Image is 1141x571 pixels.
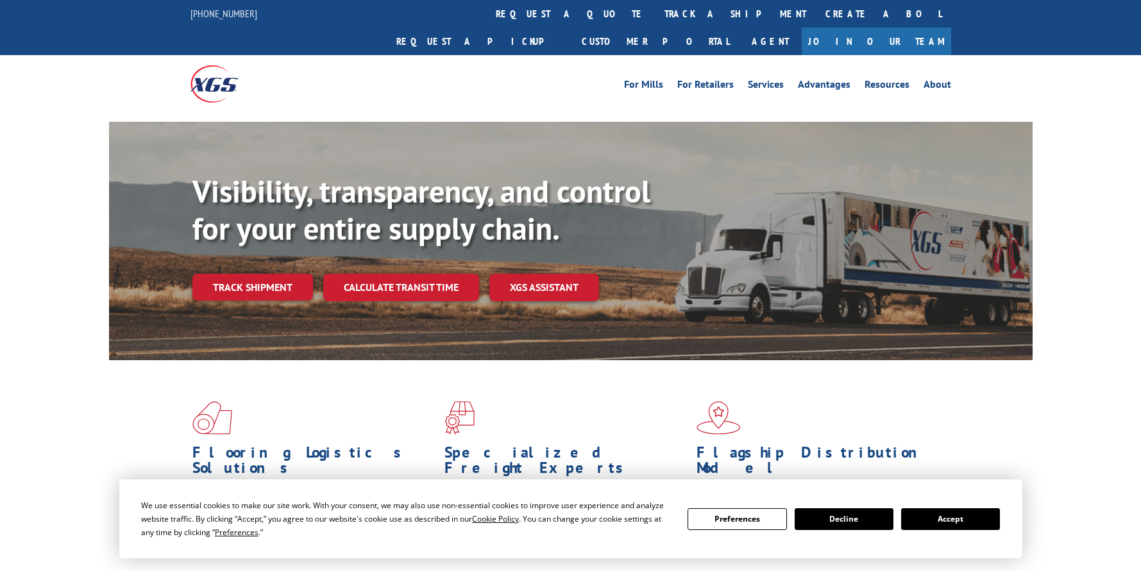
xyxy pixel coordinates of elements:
img: xgs-icon-flagship-distribution-model-red [697,401,741,434]
a: XGS ASSISTANT [489,274,599,301]
a: [PHONE_NUMBER] [190,7,257,20]
img: xgs-icon-focused-on-flooring-red [444,401,475,434]
a: Join Our Team [802,28,951,55]
button: Accept [901,508,1000,530]
h1: Specialized Freight Experts [444,445,687,482]
div: Cookie Consent Prompt [119,479,1022,558]
span: Cookie Policy [472,513,519,524]
a: Track shipment [192,274,313,301]
a: Services [748,79,784,94]
span: Preferences [215,527,258,538]
a: Advantages [798,79,850,94]
b: Visibility, transparency, and control for your entire supply chain. [192,171,650,248]
div: We use essential cookies to make our site work. With your consent, we may also use non-essential ... [141,499,672,539]
a: Customer Portal [572,28,739,55]
a: Resources [865,79,909,94]
button: Preferences [688,508,786,530]
a: For Mills [624,79,663,94]
a: Request a pickup [387,28,572,55]
a: About [924,79,951,94]
a: For Retailers [677,79,734,94]
h1: Flooring Logistics Solutions [192,445,435,482]
a: Calculate transit time [323,274,479,301]
h1: Flagship Distribution Model [697,445,939,482]
img: xgs-icon-total-supply-chain-intelligence-red [192,401,232,434]
a: Agent [739,28,802,55]
button: Decline [795,508,893,530]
